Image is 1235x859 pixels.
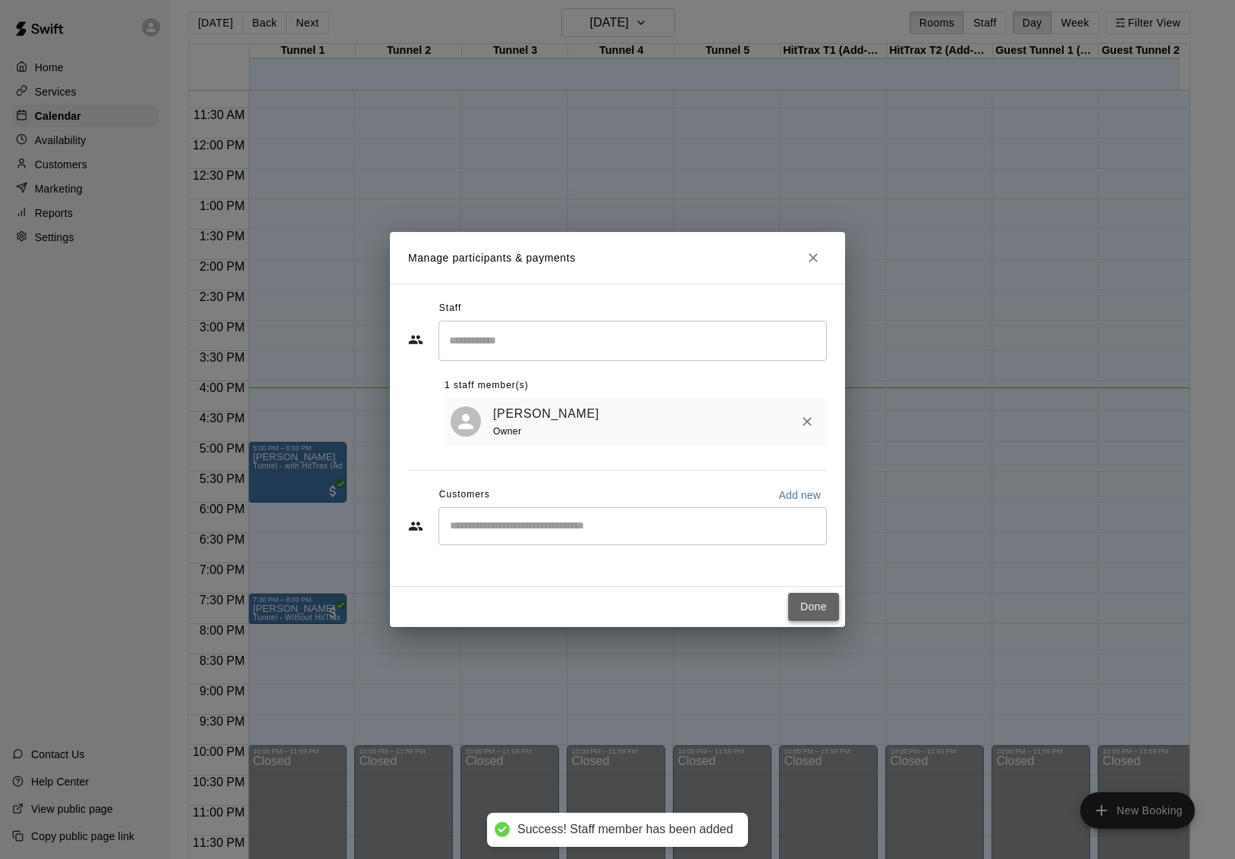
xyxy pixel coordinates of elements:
[788,593,839,621] button: Done
[438,507,827,545] div: Start typing to search customers...
[408,332,423,347] svg: Staff
[517,822,733,838] div: Success! Staff member has been added
[445,374,529,398] span: 1 staff member(s)
[438,321,827,361] div: Search staff
[408,250,576,266] p: Manage participants & payments
[772,483,827,507] button: Add new
[778,487,821,503] p: Add new
[793,408,821,435] button: Remove
[451,406,481,437] div: Michael McNeil
[493,404,599,424] a: [PERSON_NAME]
[439,483,490,507] span: Customers
[439,296,461,321] span: Staff
[493,426,521,437] span: Owner
[800,244,827,271] button: Close
[408,519,423,534] svg: Customers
